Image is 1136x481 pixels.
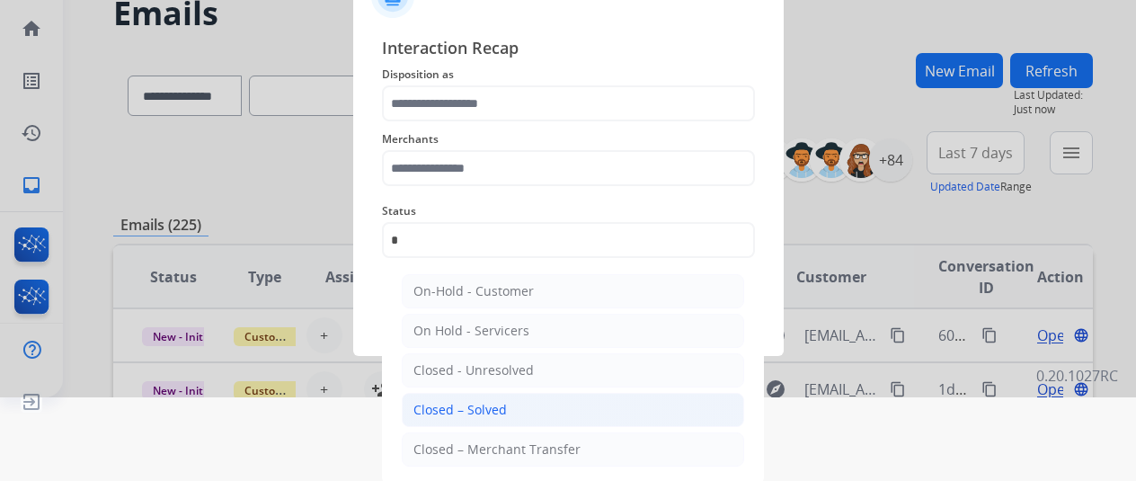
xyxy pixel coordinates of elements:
[413,322,529,340] div: On Hold - Servicers
[382,129,755,150] span: Merchants
[382,64,755,85] span: Disposition as
[413,401,507,419] div: Closed – Solved
[1036,365,1118,387] p: 0.20.1027RC
[413,361,534,379] div: Closed - Unresolved
[382,35,755,64] span: Interaction Recap
[413,441,581,459] div: Closed – Merchant Transfer
[413,282,534,300] div: On-Hold - Customer
[382,200,755,222] span: Status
